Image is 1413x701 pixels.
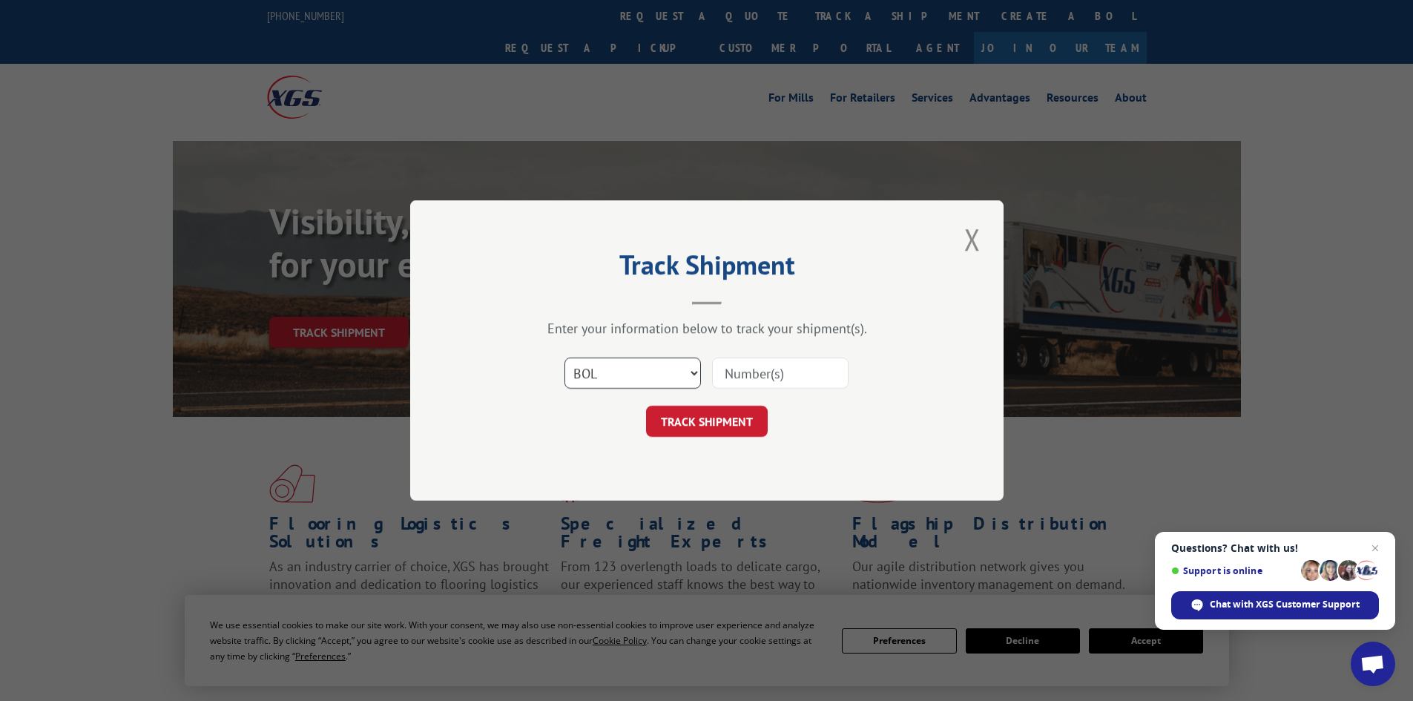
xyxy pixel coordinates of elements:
[1171,542,1379,554] span: Questions? Chat with us!
[1171,591,1379,619] span: Chat with XGS Customer Support
[484,254,929,283] h2: Track Shipment
[1351,642,1395,686] a: Open chat
[484,320,929,337] div: Enter your information below to track your shipment(s).
[712,358,849,389] input: Number(s)
[1171,565,1296,576] span: Support is online
[646,406,768,437] button: TRACK SHIPMENT
[960,219,985,260] button: Close modal
[1210,598,1360,611] span: Chat with XGS Customer Support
